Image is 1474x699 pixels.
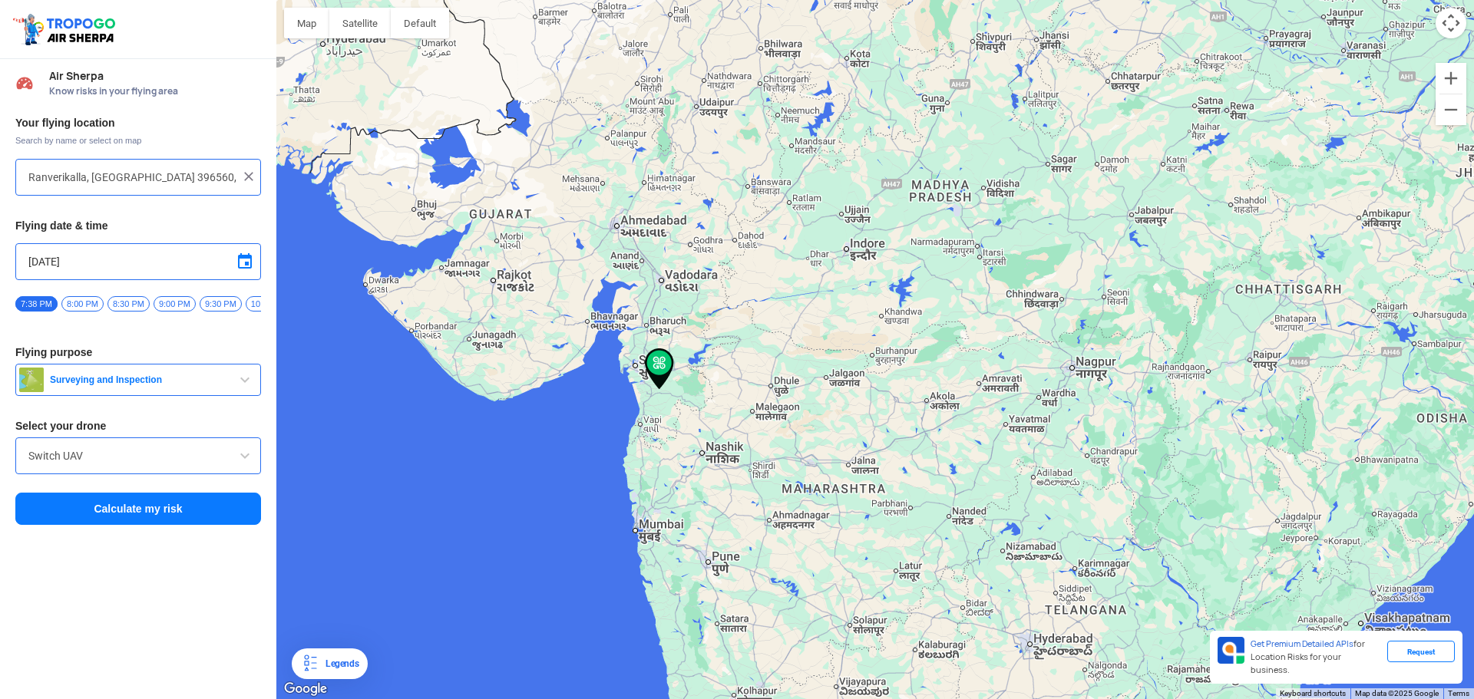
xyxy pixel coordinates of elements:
img: Risk Scores [15,74,34,92]
span: Map data ©2025 Google [1355,689,1439,697]
span: 10:00 PM [246,296,292,312]
span: Air Sherpa [49,70,261,82]
span: Search by name or select on map [15,134,261,147]
img: Legends [301,654,319,673]
div: for Location Risks for your business. [1244,637,1387,678]
span: Surveying and Inspection [44,374,236,386]
span: 9:00 PM [154,296,196,312]
button: Map camera controls [1436,8,1466,38]
div: Legends [319,654,359,673]
button: Zoom in [1436,63,1466,94]
input: Select Date [28,252,248,271]
input: Search your flying location [28,168,236,186]
img: Google [280,679,331,699]
span: 8:30 PM [107,296,150,312]
img: ic_close.png [241,169,256,184]
h3: Your flying location [15,117,261,128]
img: survey.png [19,368,44,392]
a: Terms [1448,689,1469,697]
button: Zoom out [1436,94,1466,125]
img: ic_tgdronemaps.svg [12,12,121,47]
span: 7:38 PM [15,296,58,312]
button: Keyboard shortcuts [1280,688,1346,699]
span: 8:00 PM [61,296,104,312]
input: Search by name or Brand [28,447,248,465]
a: Open this area in Google Maps (opens a new window) [280,679,331,699]
button: Calculate my risk [15,493,261,525]
h3: Flying date & time [15,220,261,231]
span: 9:30 PM [200,296,242,312]
button: Show street map [284,8,329,38]
h3: Flying purpose [15,347,261,358]
h3: Select your drone [15,420,261,431]
div: Request [1387,641,1455,662]
button: Show satellite imagery [329,8,391,38]
span: Get Premium Detailed APIs [1251,638,1353,649]
button: Surveying and Inspection [15,364,261,396]
img: Premium APIs [1218,637,1244,664]
span: Know risks in your flying area [49,85,261,97]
